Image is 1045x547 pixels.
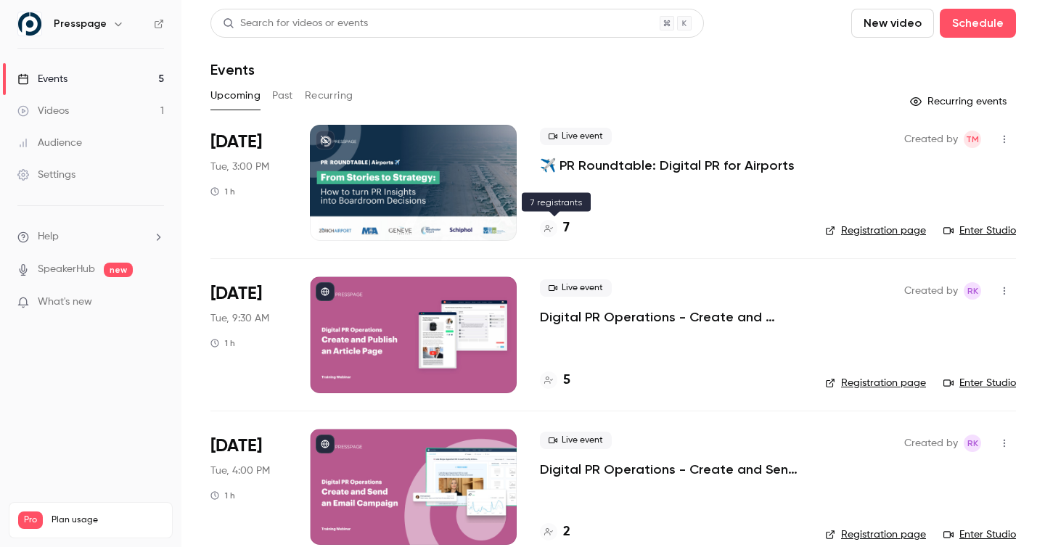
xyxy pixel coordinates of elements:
h4: 2 [563,522,570,542]
a: Registration page [825,376,926,390]
a: ✈️ PR Roundtable: Digital PR for Airports [540,157,795,174]
img: Presspage [18,12,41,36]
div: 1 h [210,337,235,349]
span: Robin Kleine [964,282,981,300]
a: Enter Studio [943,376,1016,390]
a: Digital PR Operations - Create and Send an Email Campaign [540,461,802,478]
div: Nov 18 Tue, 4:00 PM (Europe/Amsterdam) [210,429,287,545]
div: Events [17,72,67,86]
div: Nov 4 Tue, 9:30 AM (Europe/Amsterdam) [210,276,287,392]
div: Oct 21 Tue, 3:00 PM (Europe/Amsterdam) [210,125,287,241]
button: Recurring events [903,90,1016,113]
span: Live event [540,279,612,297]
button: Past [272,84,293,107]
span: new [104,263,133,277]
span: Tue, 4:00 PM [210,464,270,478]
span: [DATE] [210,282,262,305]
button: Upcoming [210,84,261,107]
span: RK [967,435,978,452]
h6: Presspage [54,17,107,31]
button: Recurring [305,84,353,107]
button: Schedule [940,9,1016,38]
span: Robin Kleine [964,435,981,452]
a: 2 [540,522,570,542]
span: Help [38,229,59,244]
span: Plan usage [52,514,163,526]
li: help-dropdown-opener [17,229,164,244]
span: Teis Meijer [964,131,981,148]
a: 7 [540,218,570,238]
div: 1 h [210,186,235,197]
span: Created by [904,435,958,452]
div: Videos [17,104,69,118]
h1: Events [210,61,255,78]
span: What's new [38,295,92,310]
span: Live event [540,432,612,449]
span: Created by [904,131,958,148]
h4: 7 [563,218,570,238]
a: Registration page [825,527,926,542]
span: Created by [904,282,958,300]
span: Tue, 9:30 AM [210,311,269,326]
h4: 5 [563,371,570,390]
span: RK [967,282,978,300]
span: TM [966,131,979,148]
div: Audience [17,136,82,150]
iframe: Noticeable Trigger [147,296,164,309]
div: 1 h [210,490,235,501]
a: Digital PR Operations - Create and Publish an Article Page [540,308,802,326]
a: Registration page [825,223,926,238]
span: [DATE] [210,131,262,154]
a: Enter Studio [943,527,1016,542]
div: Search for videos or events [223,16,368,31]
span: Pro [18,511,43,529]
a: 5 [540,371,570,390]
span: Tue, 3:00 PM [210,160,269,174]
a: SpeakerHub [38,262,95,277]
button: New video [851,9,934,38]
span: Live event [540,128,612,145]
div: Settings [17,168,75,182]
span: [DATE] [210,435,262,458]
a: Enter Studio [943,223,1016,238]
